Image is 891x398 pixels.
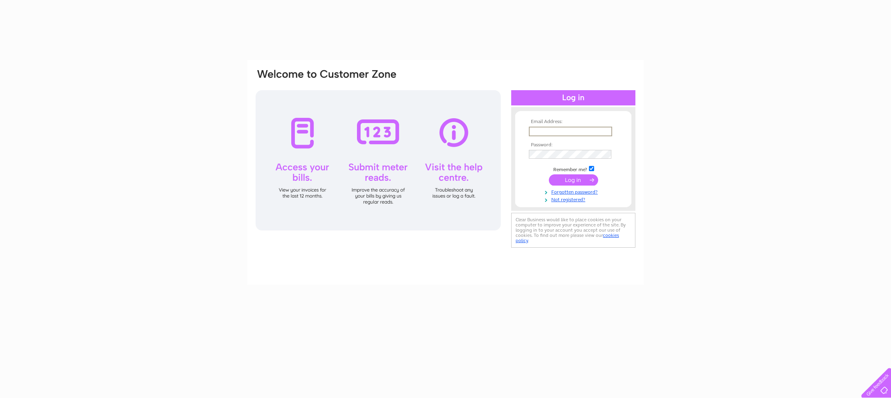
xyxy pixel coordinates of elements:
th: Password: [527,142,620,148]
td: Remember me? [527,165,620,173]
th: Email Address: [527,119,620,125]
a: Forgotten password? [529,188,620,195]
a: cookies policy [516,232,619,243]
a: Not registered? [529,195,620,203]
input: Submit [549,174,598,186]
div: Clear Business would like to place cookies on your computer to improve your experience of the sit... [511,213,635,248]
